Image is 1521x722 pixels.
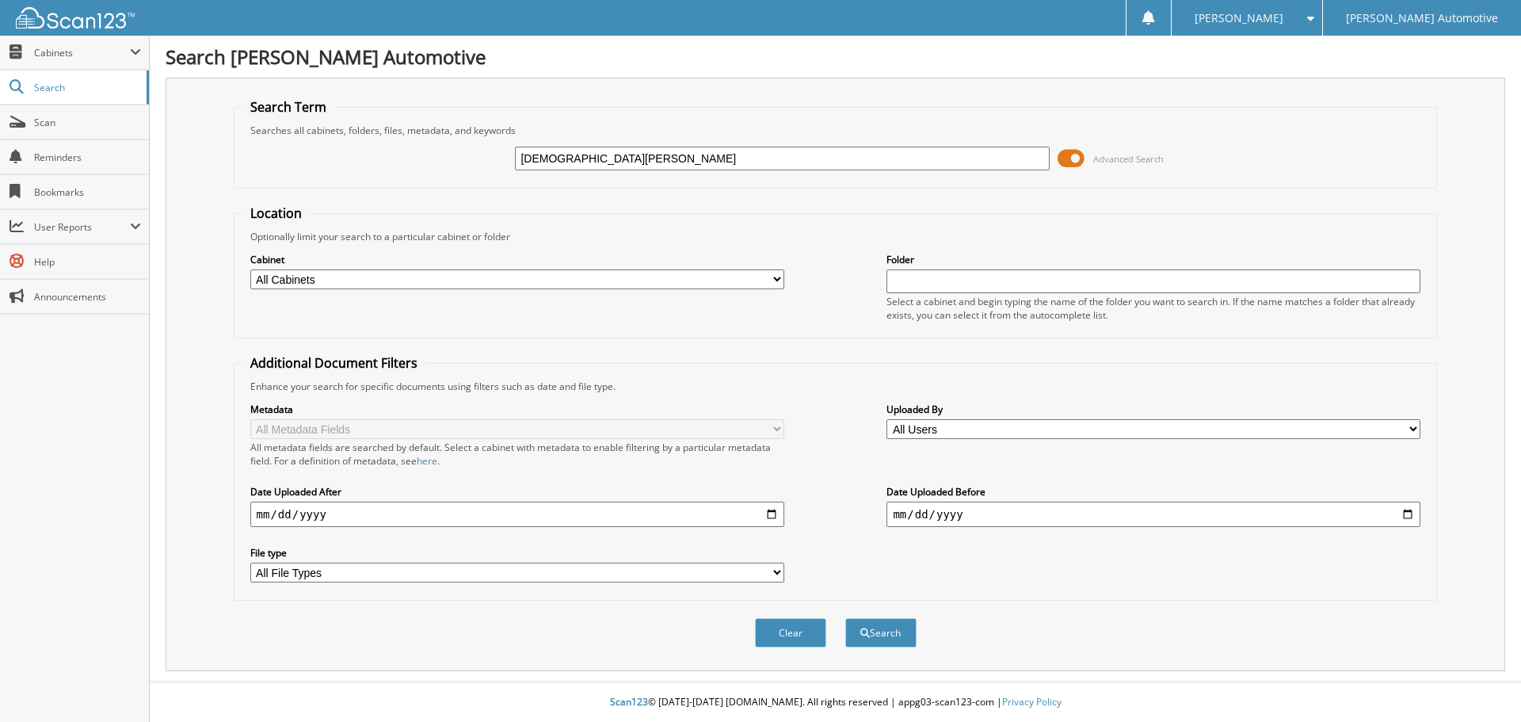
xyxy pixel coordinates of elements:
[1195,13,1283,23] span: [PERSON_NAME]
[34,255,141,269] span: Help
[34,185,141,199] span: Bookmarks
[34,290,141,304] span: Announcements
[34,220,130,234] span: User Reports
[242,98,334,116] legend: Search Term
[1002,695,1062,709] a: Privacy Policy
[886,502,1420,527] input: end
[886,485,1420,499] label: Date Uploaded Before
[755,618,826,648] button: Clear
[166,44,1505,70] h1: Search [PERSON_NAME] Automotive
[250,253,784,266] label: Cabinet
[886,403,1420,416] label: Uploaded By
[242,230,1429,243] div: Optionally limit your search to a particular cabinet or folder
[242,380,1429,393] div: Enhance your search for specific documents using filters such as date and file type.
[242,124,1429,137] div: Searches all cabinets, folders, files, metadata, and keywords
[34,151,141,164] span: Reminders
[250,441,784,468] div: All metadata fields are searched by default. Select a cabinet with metadata to enable filtering b...
[16,7,135,29] img: scan123-logo-white.svg
[242,354,425,372] legend: Additional Document Filters
[610,695,648,709] span: Scan123
[417,454,437,468] a: here
[250,485,784,499] label: Date Uploaded After
[250,546,784,560] label: File type
[34,46,130,59] span: Cabinets
[1442,646,1521,722] iframe: Chat Widget
[34,116,141,129] span: Scan
[250,403,784,416] label: Metadata
[150,683,1521,722] div: © [DATE]-[DATE] [DOMAIN_NAME]. All rights reserved | appg03-scan123-com |
[1093,153,1164,165] span: Advanced Search
[886,253,1420,266] label: Folder
[242,204,310,222] legend: Location
[1346,13,1498,23] span: [PERSON_NAME] Automotive
[34,81,139,94] span: Search
[886,295,1420,322] div: Select a cabinet and begin typing the name of the folder you want to search in. If the name match...
[845,618,917,648] button: Search
[250,502,784,527] input: start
